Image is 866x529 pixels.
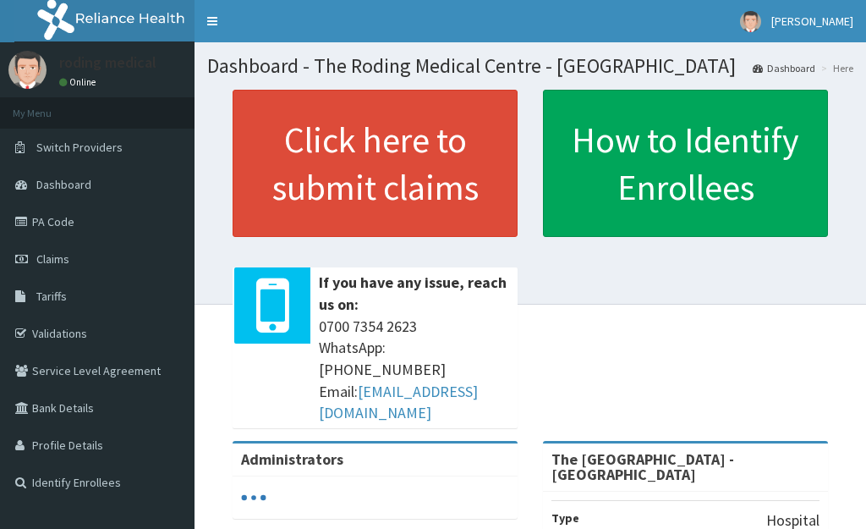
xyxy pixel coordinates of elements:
a: Online [59,76,100,88]
span: [PERSON_NAME] [771,14,853,29]
svg: audio-loading [241,485,266,510]
span: Switch Providers [36,140,123,155]
img: User Image [740,11,761,32]
img: User Image [8,51,47,89]
a: Click here to submit claims [233,90,518,237]
h1: Dashboard - The Roding Medical Centre - [GEOGRAPHIC_DATA] [207,55,853,77]
b: If you have any issue, reach us on: [319,273,507,314]
a: Dashboard [753,61,815,75]
span: Tariffs [36,289,67,304]
span: Dashboard [36,177,91,192]
span: Claims [36,251,69,267]
a: [EMAIL_ADDRESS][DOMAIN_NAME] [319,382,478,423]
b: Administrators [241,449,343,469]
span: 0700 7354 2623 WhatsApp: [PHONE_NUMBER] Email: [319,316,509,425]
strong: The [GEOGRAPHIC_DATA] - [GEOGRAPHIC_DATA] [551,449,734,484]
li: Here [817,61,853,75]
b: Type [551,510,579,526]
p: roding medical [59,55,156,70]
a: How to Identify Enrollees [543,90,828,237]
